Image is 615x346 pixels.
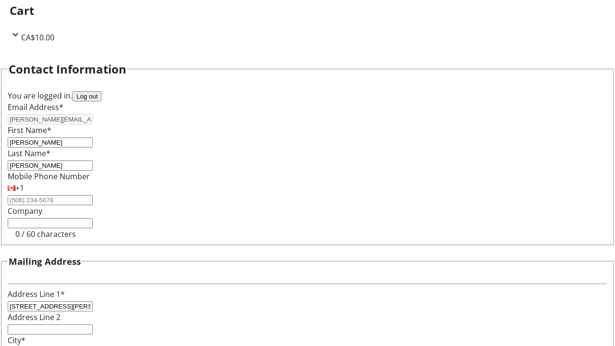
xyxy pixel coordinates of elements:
input: Address [8,301,93,311]
div: You are logged in. [8,90,607,101]
label: First Name* [8,125,51,136]
label: Address Line 2 [8,312,61,322]
label: Address Line 1* [8,289,65,299]
label: City* [8,335,25,346]
h2: Cart [10,2,605,19]
h3: Mailing Address [9,255,81,268]
tr-character-limit: 0 / 60 characters [15,229,76,239]
h2: Contact Information [9,61,126,78]
span: CA$10.00 [21,32,54,43]
button: Log out [73,91,101,101]
label: Mobile Phone Number [8,171,90,182]
label: Last Name* [8,148,50,159]
label: Company [8,206,42,216]
input: (506) 234-5678 [8,195,93,205]
label: Email Address* [8,102,63,112]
